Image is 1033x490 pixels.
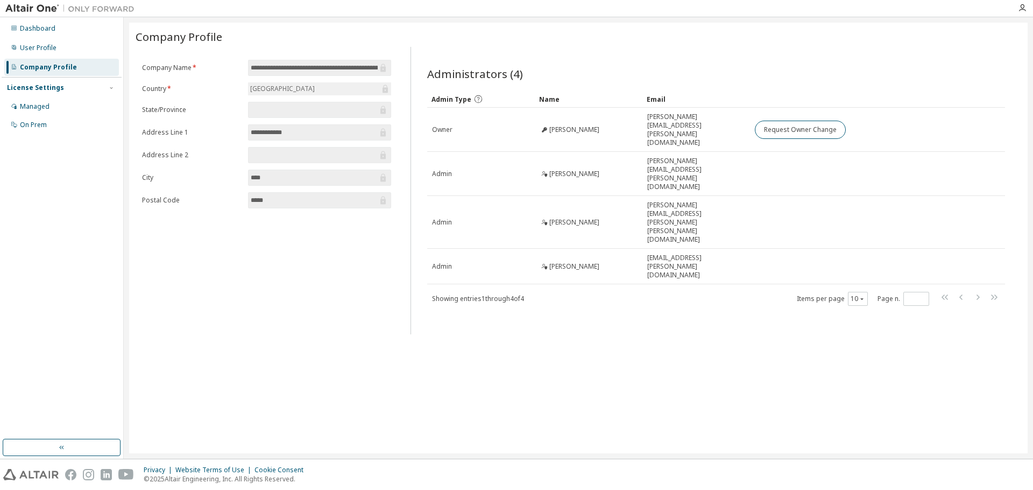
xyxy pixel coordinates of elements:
[142,85,242,93] label: Country
[797,292,868,306] span: Items per page
[249,83,316,95] div: [GEOGRAPHIC_DATA]
[144,474,310,484] p: © 2025 Altair Engineering, Inc. All Rights Reserved.
[549,262,599,271] span: [PERSON_NAME]
[254,466,310,474] div: Cookie Consent
[20,63,77,72] div: Company Profile
[65,469,76,480] img: facebook.svg
[5,3,140,14] img: Altair One
[647,90,746,108] div: Email
[432,294,524,303] span: Showing entries 1 through 4 of 4
[647,157,745,191] span: [PERSON_NAME][EMAIL_ADDRESS][PERSON_NAME][DOMAIN_NAME]
[539,90,638,108] div: Name
[549,170,599,178] span: [PERSON_NAME]
[549,218,599,227] span: [PERSON_NAME]
[878,292,929,306] span: Page n.
[20,121,47,129] div: On Prem
[142,128,242,137] label: Address Line 1
[142,196,242,205] label: Postal Code
[83,469,94,480] img: instagram.svg
[118,469,134,480] img: youtube.svg
[142,64,242,72] label: Company Name
[3,469,59,480] img: altair_logo.svg
[755,121,846,139] button: Request Owner Change
[432,218,452,227] span: Admin
[20,24,55,33] div: Dashboard
[851,295,865,303] button: 10
[427,66,523,81] span: Administrators (4)
[142,151,242,159] label: Address Line 2
[142,173,242,182] label: City
[175,466,254,474] div: Website Terms of Use
[431,95,471,104] span: Admin Type
[432,262,452,271] span: Admin
[142,106,242,114] label: State/Province
[647,113,745,147] span: [PERSON_NAME][EMAIL_ADDRESS][PERSON_NAME][DOMAIN_NAME]
[432,125,452,134] span: Owner
[144,466,175,474] div: Privacy
[248,82,391,95] div: [GEOGRAPHIC_DATA]
[136,29,222,44] span: Company Profile
[647,254,745,279] span: [EMAIL_ADDRESS][PERSON_NAME][DOMAIN_NAME]
[549,125,599,134] span: [PERSON_NAME]
[101,469,112,480] img: linkedin.svg
[647,201,745,244] span: [PERSON_NAME][EMAIL_ADDRESS][PERSON_NAME][PERSON_NAME][DOMAIN_NAME]
[7,83,64,92] div: License Settings
[20,44,56,52] div: User Profile
[20,102,49,111] div: Managed
[432,170,452,178] span: Admin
